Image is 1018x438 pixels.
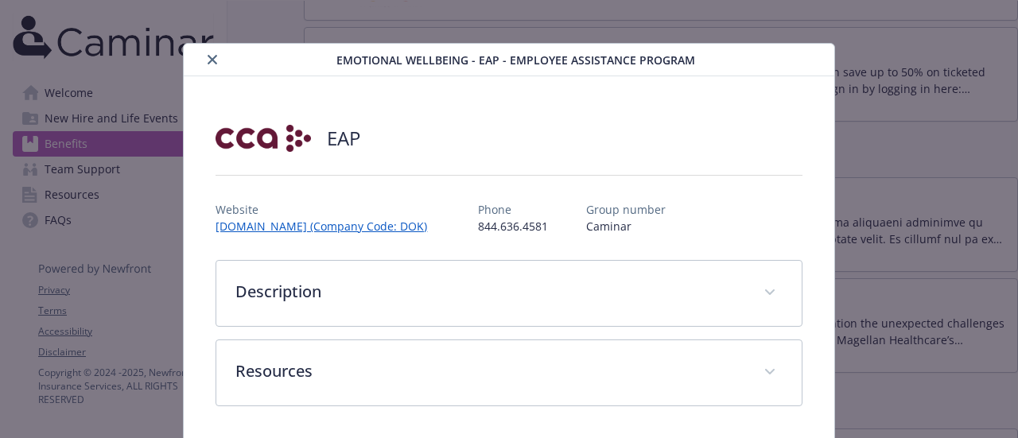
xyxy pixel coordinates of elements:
[216,340,801,405] div: Resources
[586,201,666,218] p: Group number
[216,201,440,218] p: Website
[478,201,548,218] p: Phone
[235,280,744,304] p: Description
[203,50,222,69] button: close
[327,125,360,152] h2: EAP
[586,218,666,235] p: Caminar
[336,52,695,68] span: Emotional Wellbeing - EAP - Employee Assistance Program
[216,261,801,326] div: Description
[216,114,311,162] img: Corporate Counseling Associates, Inc (CCA)
[478,218,548,235] p: 844.636.4581
[216,219,440,234] a: [DOMAIN_NAME] (Company Code: DOK)
[235,359,744,383] p: Resources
